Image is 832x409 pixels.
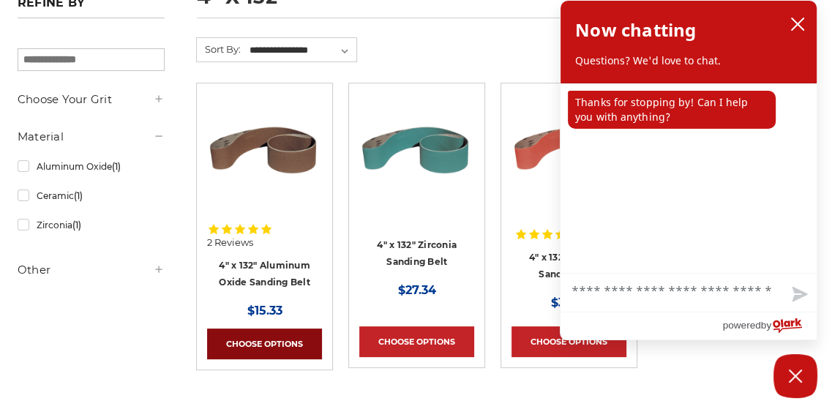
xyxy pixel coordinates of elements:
div: chat [561,83,817,273]
a: 4" x 132" Zirconia Sanding Belt [377,239,457,267]
span: (1) [74,190,83,201]
a: Aluminum Oxide [18,154,165,179]
p: Thanks for stopping by! Can I help you with anything? [568,91,776,129]
select: Sort By: [247,40,356,61]
a: Zirconia [18,212,165,238]
a: Ceramic [18,183,165,209]
img: 4" x 132" Ceramic Sanding Belt [511,94,626,209]
p: Questions? We'd love to chat. [575,53,802,68]
h2: Now chatting [575,15,696,45]
a: 4" x 132" Aluminum Oxide Sanding Belt [219,260,310,288]
a: Powered by Olark [722,312,817,339]
a: Choose Options [207,329,322,359]
span: powered [722,316,760,334]
span: (1) [112,161,121,172]
button: Send message [780,278,817,312]
label: Sort By: [197,38,241,60]
button: Close Chatbox [773,354,817,398]
span: $27.34 [398,283,436,297]
span: (1) [72,219,81,230]
a: Choose Options [359,326,474,357]
h5: Material [18,128,165,146]
h5: Other [18,261,165,279]
h5: Choose Your Grit [18,91,165,108]
span: $15.33 [247,304,282,318]
img: 4" x 132" Aluminum Oxide Sanding Belt [207,94,322,209]
a: 4" x 132" Ceramic Sanding Belt [529,252,610,279]
span: $36.91 [551,296,587,309]
img: 4" x 132" Zirconia Sanding Belt [359,94,474,209]
span: by [761,316,771,334]
a: Choose Options [511,326,626,357]
span: 2 Reviews [207,238,253,247]
button: close chatbox [786,13,809,35]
